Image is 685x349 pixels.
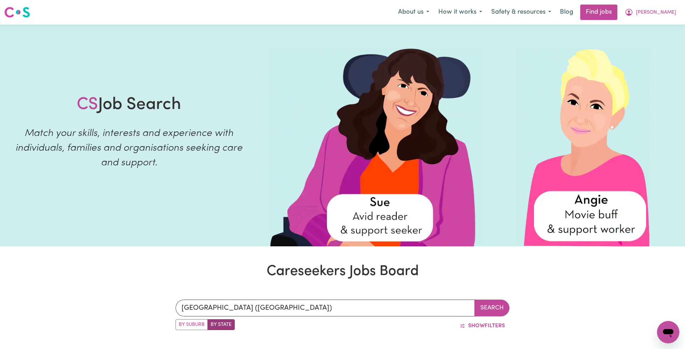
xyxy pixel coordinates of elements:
[4,6,30,19] img: Careseekers logo
[556,5,577,20] a: Blog
[468,323,485,329] span: Show
[77,95,181,115] h1: Job Search
[4,4,30,20] a: Careseekers logo
[207,319,235,330] label: Search by state
[487,5,556,20] button: Safety & resources
[176,300,475,316] input: e.g. New South Wales, or NSW
[434,5,487,20] button: How it works
[77,96,98,113] span: CS
[176,319,208,330] label: Search by suburb/post code
[455,319,509,333] button: ShowFilters
[393,5,434,20] button: About us
[636,9,676,16] span: [PERSON_NAME]
[657,321,679,343] iframe: Button to launch messaging window
[580,5,617,20] a: Find jobs
[474,300,509,316] button: Search
[620,5,681,20] button: My Account
[8,126,249,170] p: Match your skills, interests and experience with individuals, families and organisations seeking ...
